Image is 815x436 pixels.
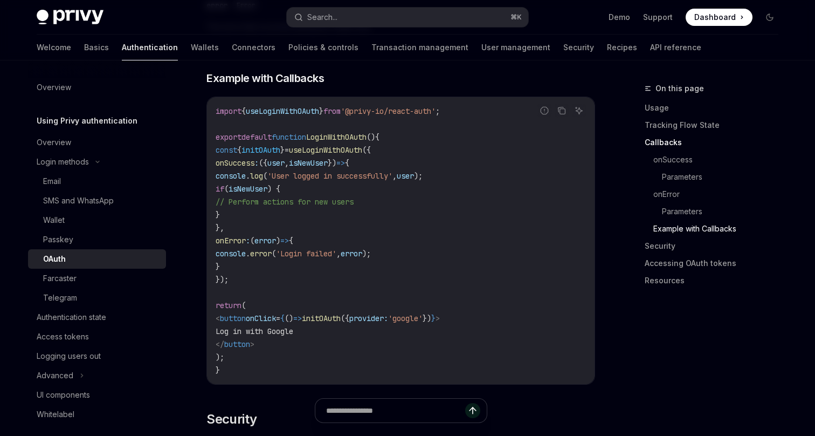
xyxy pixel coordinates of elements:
[224,184,229,194] span: (
[216,314,220,323] span: <
[319,106,323,116] span: }
[263,171,267,181] span: (
[241,301,246,310] span: (
[216,262,220,271] span: }
[232,35,275,60] a: Connectors
[653,220,787,237] a: Example with Callbacks
[662,168,787,186] a: Parameters
[267,158,285,168] span: user
[216,197,354,207] span: // Perform actions for new users
[216,275,229,284] span: });
[43,272,77,285] div: Farcaster
[555,104,569,118] button: Copy the contents from the code block
[686,9,752,26] a: Dashboard
[216,326,293,336] span: Log in with Google
[414,171,423,181] span: );
[37,81,71,94] div: Overview
[122,35,178,60] a: Authentication
[272,132,306,142] span: function
[643,12,673,23] a: Support
[216,301,241,310] span: return
[216,223,224,233] span: },
[37,136,71,149] div: Overview
[28,385,166,405] a: UI components
[272,249,276,258] span: (
[28,288,166,308] a: Telegram
[37,155,89,168] div: Login methods
[285,145,289,155] span: =
[241,145,280,155] span: initOAuth
[254,158,259,168] span: :
[224,339,250,349] span: button
[323,106,341,116] span: from
[465,403,480,418] button: Send message
[336,158,345,168] span: =>
[280,314,285,323] span: {
[289,145,362,155] span: useLoginWithOAuth
[43,291,77,304] div: Telegram
[246,236,250,246] span: :
[481,35,550,60] a: User management
[216,352,224,362] span: );
[392,171,397,181] span: ,
[288,35,358,60] a: Policies & controls
[276,249,336,258] span: 'Login failed'
[241,106,246,116] span: {
[563,35,594,60] a: Security
[254,236,276,246] span: error
[37,350,101,363] div: Logging users out
[28,405,166,424] a: Whitelabel
[246,249,250,258] span: .
[250,339,254,349] span: >
[216,365,220,375] span: }
[653,151,787,168] a: onSuccess
[341,249,362,258] span: error
[341,106,436,116] span: '@privy-io/react-auth'
[28,230,166,249] a: Passkey
[653,186,787,203] a: onError
[216,171,246,181] span: console
[216,249,246,258] span: console
[216,236,246,246] span: onError
[241,132,272,142] span: default
[237,145,241,155] span: {
[246,106,319,116] span: useLoginWithOAuth
[250,236,254,246] span: (
[694,12,736,23] span: Dashboard
[259,158,267,168] span: ({
[336,249,341,258] span: ,
[371,35,468,60] a: Transaction management
[306,132,367,142] span: LoginWithOAuth
[645,255,787,272] a: Accessing OAuth tokens
[216,339,224,349] span: </
[216,210,220,220] span: }
[289,158,328,168] span: isNewUser
[37,330,89,343] div: Access tokens
[436,106,440,116] span: ;
[246,314,276,323] span: onClick
[43,214,65,227] div: Wallet
[28,308,166,327] a: Authentication state
[37,35,71,60] a: Welcome
[287,8,528,27] button: Search...⌘K
[280,236,289,246] span: =>
[362,249,371,258] span: );
[307,11,337,24] div: Search...
[216,145,237,155] span: const
[276,236,280,246] span: )
[43,253,66,265] div: OAuth
[220,314,246,323] span: button
[645,237,787,255] a: Security
[572,104,586,118] button: Ask AI
[28,191,166,210] a: SMS and WhatsApp
[341,314,349,323] span: ({
[37,389,90,401] div: UI components
[293,314,302,323] span: =>
[84,35,109,60] a: Basics
[662,203,787,220] a: Parameters
[216,132,241,142] span: export
[645,99,787,117] a: Usage
[397,171,414,181] span: user
[285,314,293,323] span: ()
[37,10,103,25] img: dark logo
